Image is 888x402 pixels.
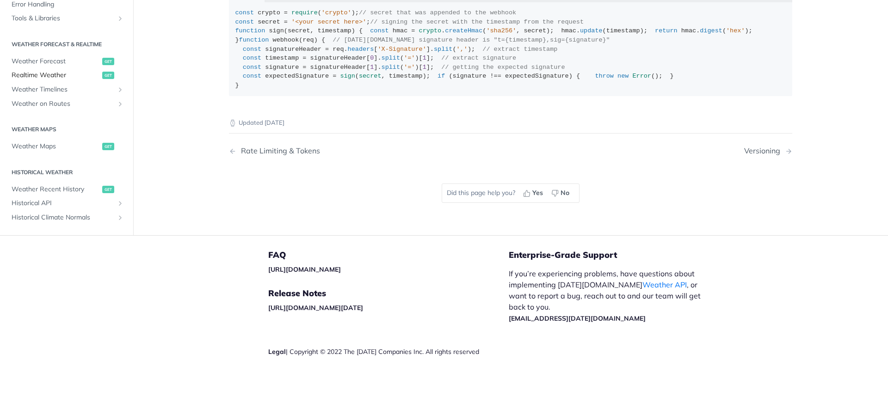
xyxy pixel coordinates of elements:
[235,8,786,90] div: ( ); ; ( , ) { . ( , ); . ( ); . ( ); } ( ) { . [ ]. ( ); [ ]. ( )[ ]; [ ]. ( )[ ]; ( , ); ( ) { ...
[7,210,126,224] a: Historical Climate NormalsShow subpages for Historical Climate Normals
[102,143,114,150] span: get
[239,37,269,43] span: function
[243,46,262,53] span: const
[411,27,415,34] span: =
[441,64,565,71] span: // getting the expected signature
[393,27,407,34] span: hmac
[268,347,286,356] a: Legal
[236,146,320,155] div: Rate Limiting & Tokens
[726,27,745,34] span: 'hex'
[7,168,126,176] h2: Historical Weather
[423,64,426,71] span: 1
[12,71,100,80] span: Realtime Weather
[229,137,792,164] nav: Pagination Controls
[359,9,516,16] span: // secret that was appended to the webhook
[456,46,468,53] span: ','
[348,46,374,53] span: headers
[235,9,254,16] span: const
[12,213,114,222] span: Historical Climate Normals
[419,27,442,34] span: crypto
[377,46,426,53] span: 'X-Signature'
[268,347,509,356] div: | Copyright © 2022 The [DATE] Companies Inc. All rights reserved
[7,140,126,153] a: Weather Mapsget
[389,73,423,79] span: timestamp
[243,73,262,79] span: const
[524,27,546,34] span: secret
[340,73,355,79] span: sign
[117,100,124,107] button: Show subpages for Weather on Routes
[268,304,363,312] a: [URL][DOMAIN_NAME][DATE]
[12,56,100,66] span: Weather Forecast
[310,64,367,71] span: signatureHeader
[117,86,124,93] button: Show subpages for Weather Timelines
[442,183,580,203] div: Did this page help you?
[12,85,114,94] span: Weather Timelines
[273,37,299,43] span: webhook
[117,200,124,207] button: Show subpages for Historical API
[235,27,265,34] span: function
[318,27,351,34] span: timestamp
[235,18,254,25] span: const
[441,55,516,61] span: // extract signature
[12,14,114,23] span: Tools & Libraries
[12,184,100,194] span: Weather Recent History
[509,314,646,323] a: [EMAIL_ADDRESS][DATE][DOMAIN_NAME]
[102,57,114,65] span: get
[561,27,576,34] span: hmac
[595,73,614,79] span: throw
[288,27,310,34] span: secret
[302,55,306,61] span: =
[370,27,389,34] span: const
[7,40,126,48] h2: Weather Forecast & realtime
[310,55,367,61] span: signatureHeader
[102,72,114,79] span: get
[509,250,725,261] h5: Enterprise-Grade Support
[265,46,321,53] span: signatureHeader
[258,9,280,16] span: crypto
[561,188,569,198] span: No
[7,182,126,196] a: Weather Recent Historyget
[268,250,509,261] h5: FAQ
[404,55,415,61] span: '='
[445,27,482,34] span: createHmac
[333,37,610,43] span: // [DATE][DOMAIN_NAME] signature header is "t={timestamp},sig={signature}"
[642,280,687,289] a: Weather API
[482,46,557,53] span: // extract timestamp
[370,55,374,61] span: 0
[7,196,126,210] a: Historical APIShow subpages for Historical API
[269,27,284,34] span: sign
[632,73,651,79] span: Error
[291,9,318,16] span: require
[520,186,548,200] button: Yes
[243,64,262,71] span: const
[117,15,124,22] button: Show subpages for Tools & Libraries
[509,268,710,323] p: If you’re experiencing problems, have questions about implementing [DATE][DOMAIN_NAME] , or want ...
[7,97,126,110] a: Weather on RoutesShow subpages for Weather on Routes
[265,55,299,61] span: timestamp
[505,73,569,79] span: expectedSignature
[229,118,792,128] p: Updated [DATE]
[12,99,114,108] span: Weather on Routes
[302,64,306,71] span: =
[434,46,453,53] span: split
[258,18,280,25] span: secret
[548,186,574,200] button: No
[7,68,126,82] a: Realtime Weatherget
[744,146,785,155] div: Versioning
[265,73,329,79] span: expectedSignature
[284,9,288,16] span: =
[370,18,584,25] span: // signing the secret with the timestamp from the request
[325,46,329,53] span: =
[268,288,509,299] h5: Release Notes
[7,54,126,68] a: Weather Forecastget
[382,64,401,71] span: split
[580,27,603,34] span: update
[229,146,470,155] a: Previous Page: Rate Limiting & Tokens
[284,18,288,25] span: =
[291,18,366,25] span: '<your secret here>'
[7,83,126,97] a: Weather TimelinesShow subpages for Weather Timelines
[370,64,374,71] span: 1
[490,73,501,79] span: !==
[268,265,341,274] a: [URL][DOMAIN_NAME]
[117,213,124,221] button: Show subpages for Historical Climate Normals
